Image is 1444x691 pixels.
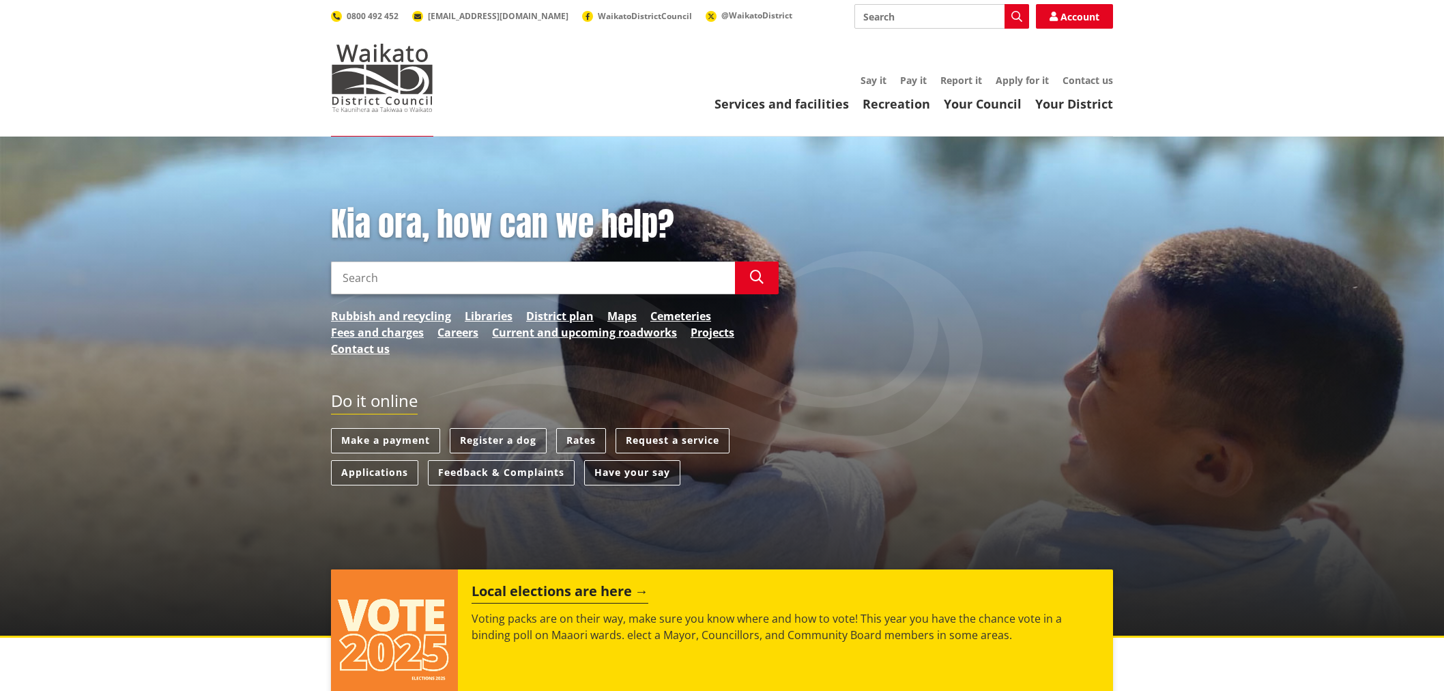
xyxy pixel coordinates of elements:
[607,308,637,324] a: Maps
[691,324,734,341] a: Projects
[863,96,930,112] a: Recreation
[472,583,648,604] h2: Local elections are here
[331,324,424,341] a: Fees and charges
[616,428,730,453] a: Request a service
[428,10,568,22] span: [EMAIL_ADDRESS][DOMAIN_NAME]
[944,96,1022,112] a: Your Council
[721,10,792,21] span: @WaikatoDistrict
[996,74,1049,87] a: Apply for it
[584,460,680,485] a: Have your say
[861,74,886,87] a: Say it
[331,205,779,244] h1: Kia ora, how can we help?
[472,610,1099,643] p: Voting packs are on their way, make sure you know where and how to vote! This year you have the c...
[492,324,677,341] a: Current and upcoming roadworks
[428,460,575,485] a: Feedback & Complaints
[347,10,399,22] span: 0800 492 452
[331,262,735,294] input: Search input
[331,341,390,357] a: Contact us
[706,10,792,21] a: @WaikatoDistrict
[437,324,478,341] a: Careers
[714,96,849,112] a: Services and facilities
[650,308,711,324] a: Cemeteries
[412,10,568,22] a: [EMAIL_ADDRESS][DOMAIN_NAME]
[331,391,418,415] h2: Do it online
[940,74,982,87] a: Report it
[854,4,1029,29] input: Search input
[331,428,440,453] a: Make a payment
[331,308,451,324] a: Rubbish and recycling
[331,10,399,22] a: 0800 492 452
[1063,74,1113,87] a: Contact us
[900,74,927,87] a: Pay it
[450,428,547,453] a: Register a dog
[331,44,433,112] img: Waikato District Council - Te Kaunihera aa Takiwaa o Waikato
[526,308,594,324] a: District plan
[465,308,512,324] a: Libraries
[331,460,418,485] a: Applications
[556,428,606,453] a: Rates
[598,10,692,22] span: WaikatoDistrictCouncil
[1035,96,1113,112] a: Your District
[582,10,692,22] a: WaikatoDistrictCouncil
[1036,4,1113,29] a: Account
